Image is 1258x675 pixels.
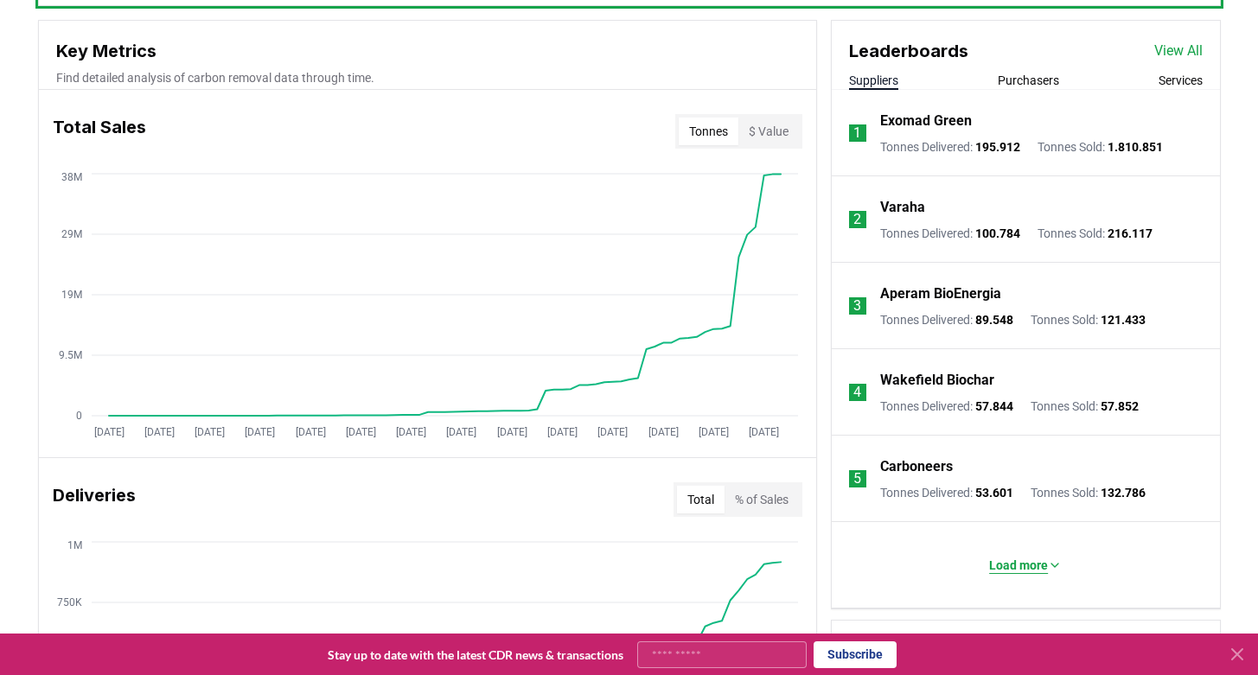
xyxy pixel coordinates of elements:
[880,456,953,477] a: Carboneers
[61,171,82,183] tspan: 38M
[1031,484,1146,501] p: Tonnes Sold :
[1159,72,1203,89] button: Services
[849,72,898,89] button: Suppliers
[93,426,124,438] tspan: [DATE]
[853,123,861,143] p: 1
[195,426,225,438] tspan: [DATE]
[345,426,375,438] tspan: [DATE]
[677,486,725,513] button: Total
[61,289,82,301] tspan: 19M
[1154,41,1203,61] a: View All
[853,209,861,230] p: 2
[67,539,82,551] tspan: 1M
[597,426,628,438] tspan: [DATE]
[975,313,1013,327] span: 89.548
[76,410,82,422] tspan: 0
[144,426,174,438] tspan: [DATE]
[245,426,275,438] tspan: [DATE]
[880,197,925,218] a: Varaha
[725,486,799,513] button: % of Sales
[679,118,738,145] button: Tonnes
[975,486,1013,500] span: 53.601
[998,72,1059,89] button: Purchasers
[1108,140,1163,154] span: 1.810.851
[1108,226,1153,240] span: 216.117
[1038,138,1163,156] p: Tonnes Sold :
[496,426,527,438] tspan: [DATE]
[396,426,426,438] tspan: [DATE]
[56,69,799,86] p: Find detailed analysis of carbon removal data through time.
[1031,311,1146,328] p: Tonnes Sold :
[57,596,82,608] tspan: 750K
[546,426,577,438] tspan: [DATE]
[880,370,994,391] a: Wakefield Biochar
[849,38,968,64] h3: Leaderboards
[53,482,136,517] h3: Deliveries
[1101,399,1139,413] span: 57.852
[880,111,972,131] a: Exomad Green
[56,38,799,64] h3: Key Metrics
[53,114,146,149] h3: Total Sales
[648,426,678,438] tspan: [DATE]
[880,398,1013,415] p: Tonnes Delivered :
[853,382,861,403] p: 4
[698,426,728,438] tspan: [DATE]
[975,548,1076,583] button: Load more
[1101,313,1146,327] span: 121.433
[295,426,325,438] tspan: [DATE]
[880,225,1020,242] p: Tonnes Delivered :
[749,426,779,438] tspan: [DATE]
[880,283,1001,304] a: Aperam BioEnergia
[975,399,1013,413] span: 57.844
[446,426,476,438] tspan: [DATE]
[1101,486,1146,500] span: 132.786
[989,557,1048,574] p: Load more
[975,140,1020,154] span: 195.912
[738,118,799,145] button: $ Value
[880,484,1013,501] p: Tonnes Delivered :
[1038,225,1153,242] p: Tonnes Sold :
[59,349,82,361] tspan: 9.5M
[61,228,82,240] tspan: 29M
[975,226,1020,240] span: 100.784
[1031,398,1139,415] p: Tonnes Sold :
[880,311,1013,328] p: Tonnes Delivered :
[853,296,861,316] p: 3
[853,468,861,489] p: 5
[880,138,1020,156] p: Tonnes Delivered :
